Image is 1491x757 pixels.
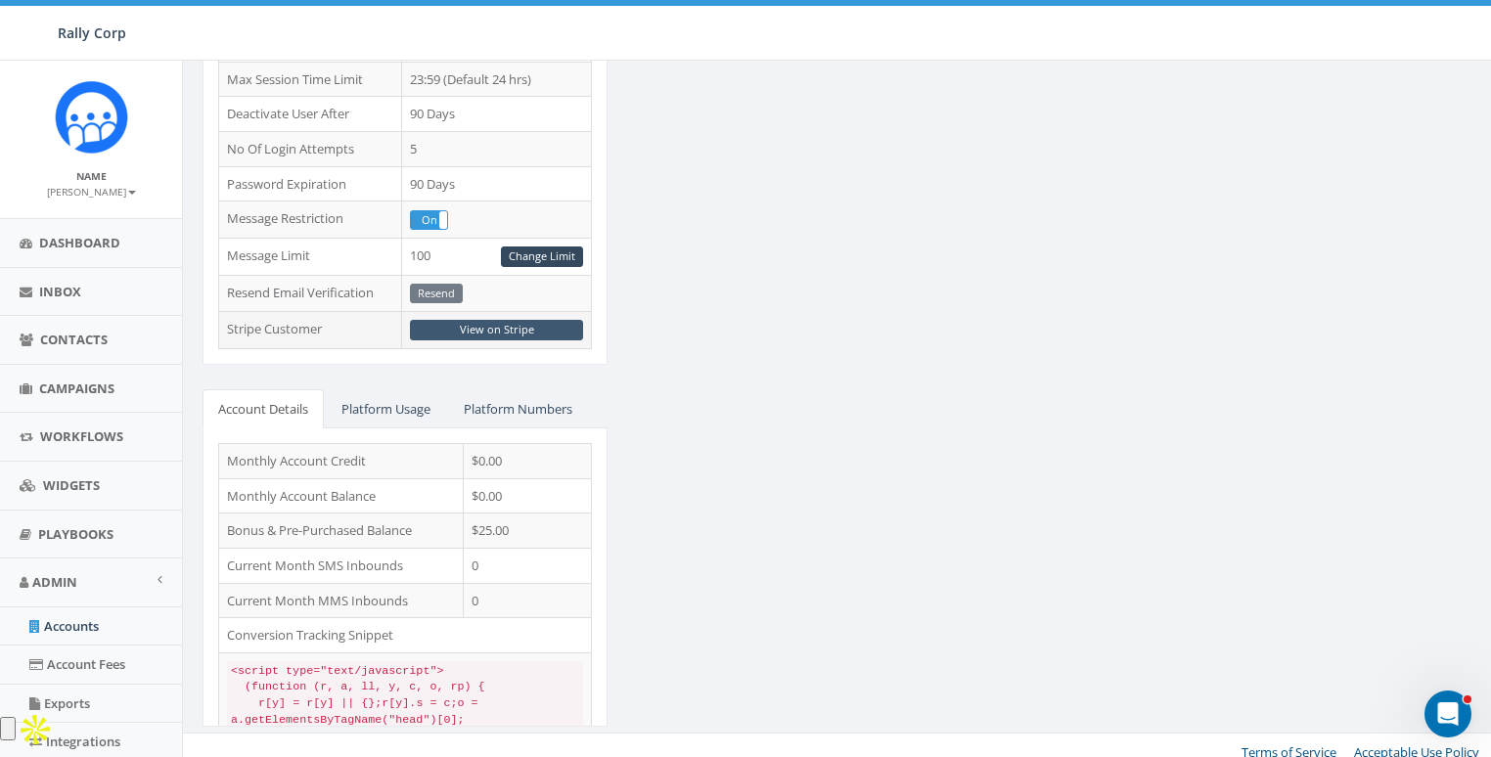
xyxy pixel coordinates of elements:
small: Name [76,169,107,183]
td: 5 [401,132,591,167]
td: 0 [464,583,592,618]
td: Message Limit [219,238,402,275]
td: 90 Days [401,166,591,201]
td: Monthly Account Balance [219,478,464,513]
td: $0.00 [464,478,592,513]
a: Change Limit [501,246,583,267]
td: No Of Login Attempts [219,132,402,167]
td: $25.00 [464,513,592,549]
td: 90 Days [401,97,591,132]
td: Max Session Time Limit [219,62,402,97]
a: Platform Numbers [448,389,588,429]
span: Inbox [39,283,81,300]
span: Widgets [43,476,100,494]
small: [PERSON_NAME] [47,185,136,199]
span: Contacts [40,331,108,348]
td: Deactivate User After [219,97,402,132]
span: Dashboard [39,234,120,251]
span: Workflows [40,427,123,445]
td: Monthly Account Credit [219,444,464,479]
td: Conversion Tracking Snippet [219,618,592,653]
iframe: Intercom live chat [1424,690,1471,737]
span: Rally Corp [58,23,126,42]
td: $0.00 [464,444,592,479]
span: Admin [32,573,77,591]
td: Password Expiration [219,166,402,201]
td: 23:59 (Default 24 hrs) [401,62,591,97]
a: Account Details [203,389,324,429]
td: Current Month SMS Inbounds [219,549,464,584]
span: Campaigns [39,379,114,397]
img: Icon_1.png [55,80,128,154]
a: Platform Usage [326,389,446,429]
td: Current Month MMS Inbounds [219,583,464,618]
td: Bonus & Pre-Purchased Balance [219,513,464,549]
td: Resend Email Verification [219,275,402,312]
a: [PERSON_NAME] [47,182,136,200]
td: Stripe Customer [219,312,402,349]
div: OnOff [410,210,448,230]
td: Message Restriction [219,201,402,239]
span: Playbooks [38,525,113,543]
td: 100 [401,238,591,275]
td: 0 [464,549,592,584]
a: View on Stripe [410,320,583,340]
label: On [411,211,447,229]
img: Apollo [16,710,55,749]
